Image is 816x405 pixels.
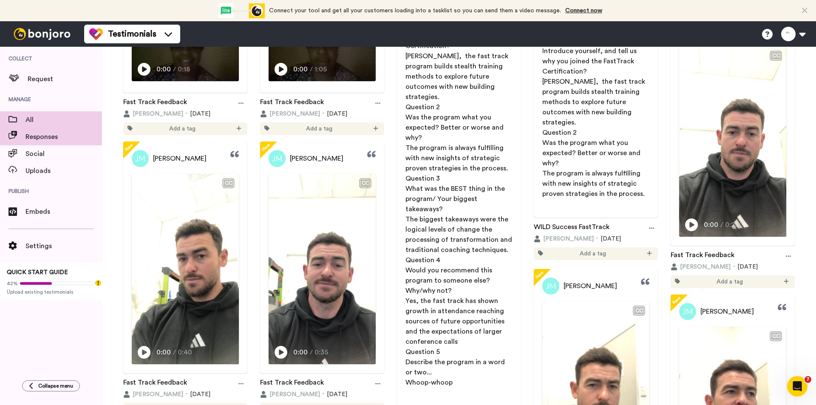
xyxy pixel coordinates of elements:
span: QUICK START GUIDE [7,269,68,275]
a: Fast Track Feedback [260,377,324,390]
span: [PERSON_NAME] [269,110,320,118]
span: Was the program what you expected? Better or worse and why? [405,114,505,141]
span: 0:25 [725,220,740,230]
div: [DATE] [123,110,247,118]
span: Add a tag [306,125,332,133]
span: / [173,64,176,74]
iframe: Intercom live chat [787,376,807,397]
span: Add a tag [169,125,195,133]
span: Collapse menu [38,382,73,389]
div: CC [223,179,234,187]
div: [DATE] [260,390,384,399]
button: [PERSON_NAME] [123,390,183,399]
span: Was the program what you expected? Better or worse and why? [542,139,642,167]
div: animation [218,3,265,18]
button: [PERSON_NAME] [260,110,320,118]
span: Question 2 [405,104,440,110]
span: Request [28,74,102,84]
span: 0:00 [293,347,308,357]
span: 7 [805,376,811,383]
span: 1:05 [314,64,329,74]
span: 0:35 [314,347,329,357]
span: 0:40 [178,347,193,357]
img: Video Thumbnail [269,21,376,81]
span: All [25,115,102,125]
a: Fast Track Feedback [123,377,187,390]
span: Upload existing testimonials [7,289,95,295]
button: [PERSON_NAME] [671,263,731,271]
span: The program is always fulfilling with new insights of strategic proven strategies in the process. [542,170,645,197]
span: 0:00 [293,64,308,74]
span: [PERSON_NAME], the fast track program builds stealth training methods to explore future outcomes ... [405,53,510,100]
span: Settings [25,241,102,251]
span: [PERSON_NAME] [700,306,754,317]
img: Profile Picture [679,303,696,320]
span: New [122,141,136,154]
span: [PERSON_NAME] [269,390,320,399]
div: Tooltip anchor [94,279,102,287]
span: / [310,347,313,357]
div: [DATE] [260,110,384,118]
span: Connect your tool and get all your customers loading into a tasklist so you can send them a video... [269,8,561,14]
span: Question 4 [405,257,440,263]
div: [DATE] [123,390,247,399]
a: Fast Track Feedback [123,97,187,110]
span: Embeds [25,207,102,217]
span: 0:00 [156,347,171,357]
div: CC [771,332,781,340]
button: [PERSON_NAME] [260,390,320,399]
span: 42% [7,280,18,287]
span: [PERSON_NAME] [543,235,594,243]
a: Fast Track Feedback [260,97,324,110]
span: [PERSON_NAME] [680,263,731,271]
img: tm-color.svg [89,27,103,41]
span: Question 3 [405,175,440,182]
a: Fast Track Feedback [671,250,734,263]
span: New [259,141,272,154]
span: 0:18 [178,64,193,74]
img: Profile Picture [269,150,286,167]
span: Question 2 [542,129,577,136]
span: Whoop-whoop [405,379,453,386]
img: Video Thumbnail [132,174,239,364]
img: Profile Picture [132,150,149,167]
span: [PERSON_NAME] [133,110,183,118]
img: Profile Picture [542,278,559,295]
span: [PERSON_NAME] [153,153,207,164]
span: / [720,220,723,230]
div: CC [634,306,644,315]
span: New [670,294,683,307]
span: Describe the program in a word or two... [405,359,507,376]
span: Add a tag [717,278,743,286]
span: Responses [25,132,102,142]
a: WILD Success FastTrack [534,222,609,235]
span: The biggest takeaways were the logical levels of change the processing of transformation and trad... [405,216,514,253]
span: Add a tag [580,249,606,258]
img: Video Thumbnail [132,21,239,81]
span: What was the BEST thing in the program/ Your biggest takeaways? [405,185,507,212]
div: [DATE] [534,235,658,243]
span: The program is always fulfilling with new insights of strategic proven strategies in the process. [405,144,508,172]
img: Video Thumbnail [269,174,376,364]
span: 0:00 [704,220,719,230]
span: Introduce yourself, and tell us why you joined the FastTrack Certification? [405,22,501,49]
span: [PERSON_NAME] [290,153,343,164]
span: Uploads [25,166,102,176]
div: CC [771,51,781,60]
span: / [173,347,176,357]
div: CC [360,179,371,187]
a: Connect now [565,8,602,14]
span: New [533,268,546,281]
img: bj-logo-header-white.svg [10,28,74,40]
span: Social [25,149,102,159]
button: [PERSON_NAME] [123,110,183,118]
span: [PERSON_NAME], the fast track program builds stealth training methods to explore future outcomes ... [542,78,647,126]
img: Video Thumbnail [679,46,786,237]
span: [PERSON_NAME] [133,390,183,399]
span: 0:00 [156,64,171,74]
button: [PERSON_NAME] [534,235,594,243]
div: [DATE] [671,263,795,271]
span: Would you recommend this program to someone else? Why/why not? [405,267,494,294]
span: / [310,64,313,74]
span: Yes, the fast track has shown growth in attendance reaching sources of future opportunities and t... [405,297,506,345]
